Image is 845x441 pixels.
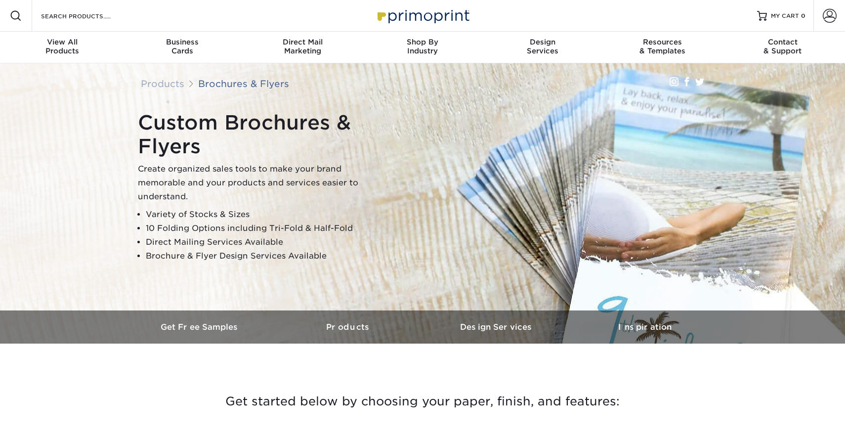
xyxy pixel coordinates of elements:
[138,162,385,204] p: Create organized sales tools to make your brand memorable and your products and services easier t...
[482,38,602,46] span: Design
[722,38,843,55] div: & Support
[422,322,571,332] h3: Design Services
[146,249,385,263] li: Brochure & Flyer Design Services Available
[602,38,722,55] div: & Templates
[602,38,722,46] span: Resources
[146,221,385,235] li: 10 Folding Options including Tri-Fold & Half-Fold
[123,38,243,55] div: Cards
[146,235,385,249] li: Direct Mailing Services Available
[602,32,722,63] a: Resources& Templates
[274,322,422,332] h3: Products
[123,32,243,63] a: BusinessCards
[722,38,843,46] span: Contact
[722,32,843,63] a: Contact& Support
[40,10,136,22] input: SEARCH PRODUCTS.....
[141,78,184,89] a: Products
[801,12,805,19] span: 0
[422,310,571,344] a: Design Services
[138,111,385,158] h1: Custom Brochures & Flyers
[2,38,123,46] span: View All
[482,38,602,55] div: Services
[771,12,799,20] span: MY CART
[198,78,289,89] a: Brochures & Flyers
[363,38,483,46] span: Shop By
[123,38,243,46] span: Business
[2,38,123,55] div: Products
[243,38,363,55] div: Marketing
[274,310,422,344] a: Products
[126,322,274,332] h3: Get Free Samples
[373,5,472,26] img: Primoprint
[133,379,712,424] h3: Get started below by choosing your paper, finish, and features:
[363,38,483,55] div: Industry
[2,32,123,63] a: View AllProducts
[363,32,483,63] a: Shop ByIndustry
[126,310,274,344] a: Get Free Samples
[482,32,602,63] a: DesignServices
[571,310,719,344] a: Inspiration
[571,322,719,332] h3: Inspiration
[243,32,363,63] a: Direct MailMarketing
[243,38,363,46] span: Direct Mail
[146,208,385,221] li: Variety of Stocks & Sizes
